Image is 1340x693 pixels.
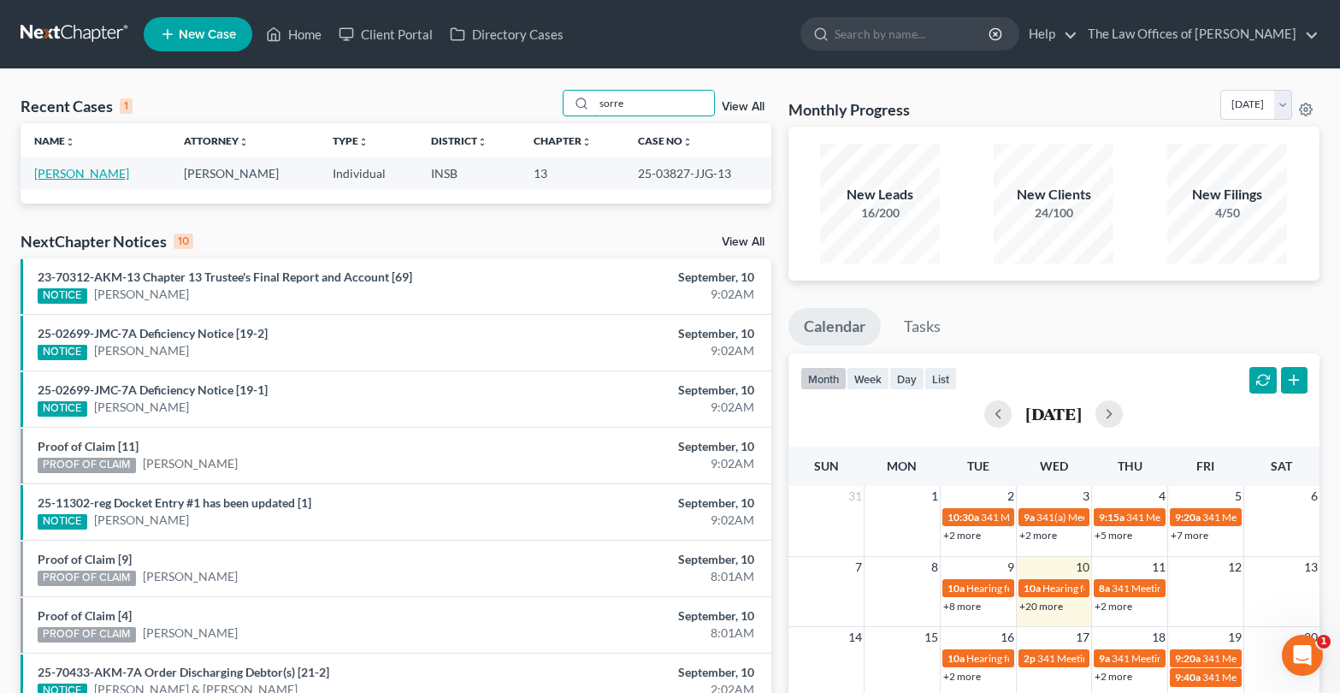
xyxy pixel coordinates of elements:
div: NOTICE [38,514,87,530]
span: 10:30a [947,511,979,524]
span: 9:15a [1099,511,1125,524]
span: 6 [1309,486,1319,506]
a: +20 more [1019,600,1063,613]
div: September, 10 [527,438,754,455]
h3: Monthly Progress [788,99,910,120]
div: September, 10 [527,551,754,568]
span: 11 [1150,557,1167,577]
span: 9a [1099,652,1110,665]
span: 9:20a [1175,511,1201,524]
a: Home [257,19,330,50]
span: 16 [999,627,1016,648]
a: View All [722,101,764,113]
button: day [889,367,924,390]
span: 10a [947,582,965,595]
a: Districtunfold_more [431,134,487,147]
div: 16/200 [820,204,940,222]
span: 20 [1302,627,1319,648]
i: unfold_more [358,137,369,147]
span: 1 [930,486,940,506]
span: Thu [1118,459,1142,473]
a: Directory Cases [441,19,572,50]
div: 9:02AM [527,286,754,303]
div: September, 10 [527,664,754,681]
div: 24/100 [994,204,1113,222]
a: Chapterunfold_more [534,134,592,147]
td: Individual [319,157,417,189]
span: New Case [179,28,236,41]
iframe: Intercom live chat [1282,635,1323,676]
span: 8 [930,557,940,577]
a: The Law Offices of [PERSON_NAME] [1079,19,1319,50]
div: NOTICE [38,288,87,304]
a: +5 more [1095,529,1132,542]
i: unfold_more [477,137,487,147]
input: Search by name... [835,18,991,50]
a: 25-02699-JMC-7A Deficiency Notice [19-1] [38,382,268,397]
span: 8a [1099,582,1110,595]
span: Sat [1271,459,1292,473]
span: 9:20a [1175,652,1201,665]
span: Hearing for [PERSON_NAME] [966,652,1100,665]
div: September, 10 [527,495,754,512]
a: Typeunfold_more [333,134,369,147]
span: 9a [1024,511,1035,524]
div: Recent Cases [21,96,133,116]
span: 3 [1081,486,1091,506]
span: 7 [853,557,864,577]
span: Hearing for [PERSON_NAME] & [PERSON_NAME] [1042,582,1266,595]
div: PROOF OF CLAIM [38,571,136,586]
div: NextChapter Notices [21,231,193,252]
a: +2 more [1019,529,1057,542]
a: +2 more [1095,600,1132,613]
div: PROOF OF CLAIM [38,458,136,473]
span: 9:40a [1175,671,1201,684]
span: 31 [847,486,864,506]
h2: [DATE] [1025,405,1082,423]
span: 4 [1157,486,1167,506]
div: NOTICE [38,401,87,417]
a: 25-70433-AKM-7A Order Discharging Debtor(s) [21-2] [38,665,329,679]
td: 13 [520,157,624,189]
span: 341(a) Meeting for [PERSON_NAME] [1036,511,1202,524]
span: 341 Meeting for [PERSON_NAME] [1037,652,1191,665]
input: Search by name... [594,91,714,115]
button: month [800,367,847,390]
td: INSB [417,157,520,189]
a: Help [1020,19,1077,50]
div: 9:02AM [527,399,754,416]
div: New Filings [1167,185,1287,204]
div: 1 [120,98,133,114]
span: 341 Meeting for [PERSON_NAME] [1112,652,1266,665]
span: 18 [1150,627,1167,648]
a: [PERSON_NAME] [94,342,189,359]
div: 9:02AM [527,342,754,359]
a: View All [722,236,764,248]
a: Case Nounfold_more [638,134,693,147]
a: [PERSON_NAME] [143,455,238,472]
button: week [847,367,889,390]
i: unfold_more [65,137,75,147]
a: [PERSON_NAME] [34,166,129,181]
a: [PERSON_NAME] [94,399,189,416]
a: 23-70312-AKM-13 Chapter 13 Trustee's Final Report and Account [69] [38,269,412,284]
div: September, 10 [527,382,754,399]
div: PROOF OF CLAIM [38,627,136,643]
div: 8:01AM [527,568,754,585]
a: +2 more [1095,670,1132,683]
a: [PERSON_NAME] [94,512,189,529]
div: New Clients [994,185,1113,204]
span: 1 [1317,635,1331,649]
a: +7 more [1171,529,1208,542]
i: unfold_more [239,137,249,147]
a: Calendar [788,308,881,346]
td: 25-03827-JJG-13 [624,157,771,189]
div: 4/50 [1167,204,1287,222]
span: 2 [1006,486,1016,506]
a: +2 more [943,529,981,542]
i: unfold_more [581,137,592,147]
span: Wed [1040,459,1068,473]
a: Attorneyunfold_more [184,134,249,147]
span: 13 [1302,557,1319,577]
a: Proof of Claim [9] [38,552,132,566]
